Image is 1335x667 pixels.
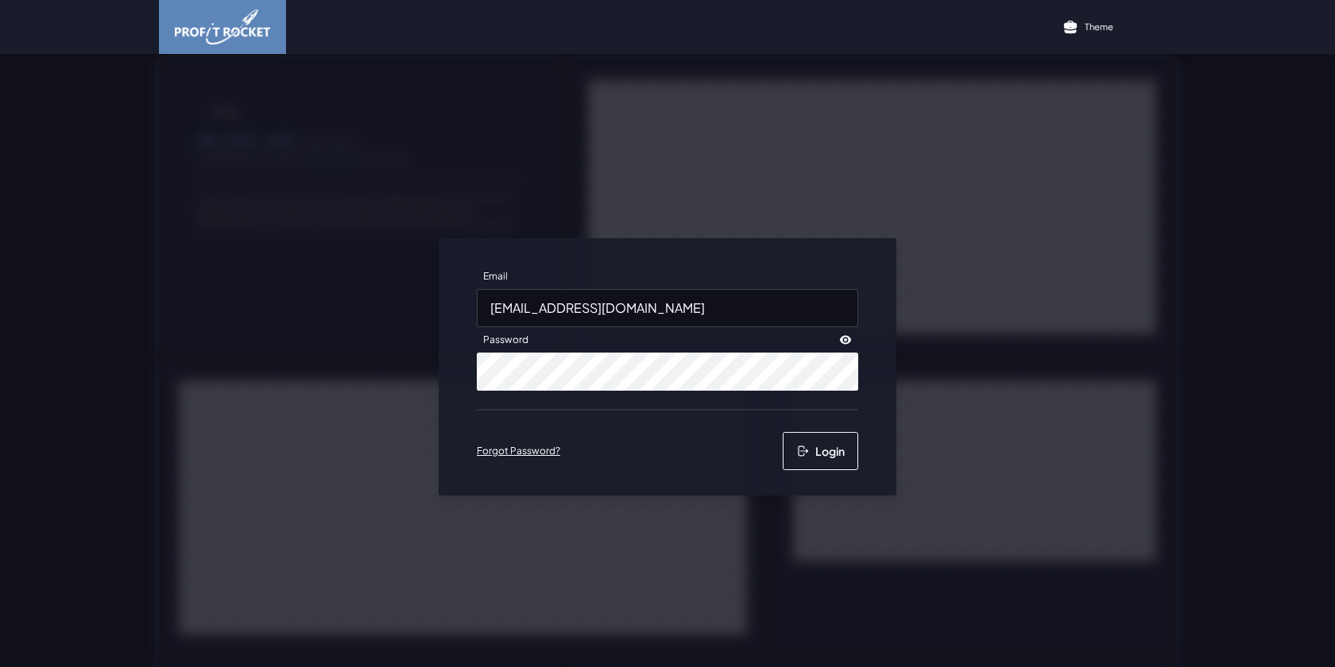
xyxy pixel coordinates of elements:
[175,10,270,44] img: image
[783,432,858,470] button: Login
[477,264,514,289] label: Email
[1085,21,1113,33] p: Theme
[477,327,535,353] label: Password
[477,445,560,457] a: Forgot Password?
